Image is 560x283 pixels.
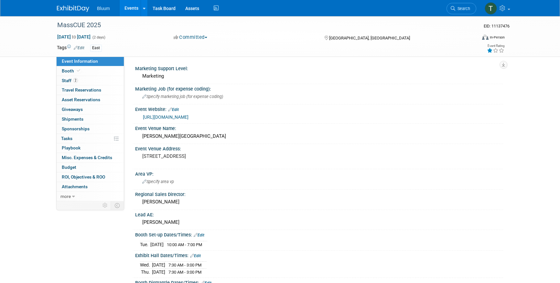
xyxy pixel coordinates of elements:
div: Event Rating [487,44,504,48]
a: Edit [194,233,204,237]
span: Tasks [61,136,72,141]
a: Tasks [57,134,124,143]
span: Search [455,6,470,11]
a: [URL][DOMAIN_NAME] [143,114,188,120]
a: Shipments [57,114,124,124]
div: Event Venue Name: [135,124,503,132]
td: Toggle Event Tabs [111,201,124,210]
div: [PERSON_NAME] [140,217,498,227]
span: to [71,34,77,39]
div: [PERSON_NAME][GEOGRAPHIC_DATA] [140,131,498,141]
a: ROI, Objectives & ROO [57,172,124,182]
span: 10:00 AM - 7:00 PM [167,242,202,247]
img: ExhibitDay [57,5,89,12]
div: Marketing Support Level: [135,64,503,72]
span: Giveaways [62,107,83,112]
a: Booth [57,66,124,76]
span: ROI, Objectives & ROO [62,174,105,180]
span: [DATE] [DATE] [57,34,91,40]
div: Event Website: [135,104,503,113]
td: Tue. [140,241,150,248]
a: Staff2 [57,76,124,85]
span: Playbook [62,145,81,150]
button: Committed [171,34,210,41]
span: Asset Reservations [62,97,100,102]
span: Bluum [97,6,110,11]
span: Shipments [62,116,83,122]
a: Sponsorships [57,124,124,134]
a: Edit [168,107,179,112]
td: [DATE] [152,268,165,275]
a: Search [447,3,476,14]
a: Playbook [57,143,124,153]
td: Personalize Event Tab Strip [100,201,111,210]
span: Event ID: 11137476 [484,24,510,28]
a: Edit [190,254,201,258]
a: Travel Reservations [57,85,124,95]
pre: [STREET_ADDRESS] [142,153,281,159]
a: Asset Reservations [57,95,124,104]
span: Attachments [62,184,88,189]
a: Attachments [57,182,124,191]
span: Misc. Expenses & Credits [62,155,112,160]
div: Event Venue Address: [135,144,503,152]
span: (2 days) [92,35,105,39]
div: Marketing [140,71,498,81]
i: Booth reservation complete [77,69,80,72]
div: Lead AE: [135,210,503,218]
a: more [57,192,124,201]
div: MassCUE 2025 [55,19,467,31]
a: Misc. Expenses & Credits [57,153,124,162]
span: 7:30 AM - 3:00 PM [168,263,201,267]
span: Staff [62,78,78,83]
img: Taylor Bradley [485,2,497,15]
div: Booth Set-up Dates/Times: [135,230,503,238]
span: Sponsorships [62,126,90,131]
a: Giveaways [57,105,124,114]
div: Event Format [438,34,505,43]
div: Regional Sales Director: [135,190,503,198]
a: Edit [74,46,84,50]
td: [DATE] [152,262,165,269]
span: Specify marketing job (for expense coding) [142,94,223,99]
a: Event Information [57,57,124,66]
td: Tags [57,44,84,52]
div: [PERSON_NAME] [140,197,498,207]
div: Marketing Job (for expense coding): [135,84,503,92]
span: [GEOGRAPHIC_DATA], [GEOGRAPHIC_DATA] [329,36,410,40]
span: 2 [73,78,78,83]
span: Specify area vp [142,179,174,184]
img: Format-Inperson.png [482,35,489,40]
div: Exhibit Hall Dates/Times: [135,251,503,259]
div: East [90,45,102,51]
td: Wed. [140,262,152,269]
span: Booth [62,68,81,73]
div: In-Person [490,35,505,40]
td: [DATE] [150,241,164,248]
div: Area VP: [135,169,503,177]
a: Budget [57,163,124,172]
span: 7:30 AM - 3:00 PM [168,270,201,275]
span: Budget [62,165,76,170]
span: Travel Reservations [62,87,101,93]
span: Event Information [62,59,98,64]
td: Thu. [140,268,152,275]
span: more [60,194,71,199]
